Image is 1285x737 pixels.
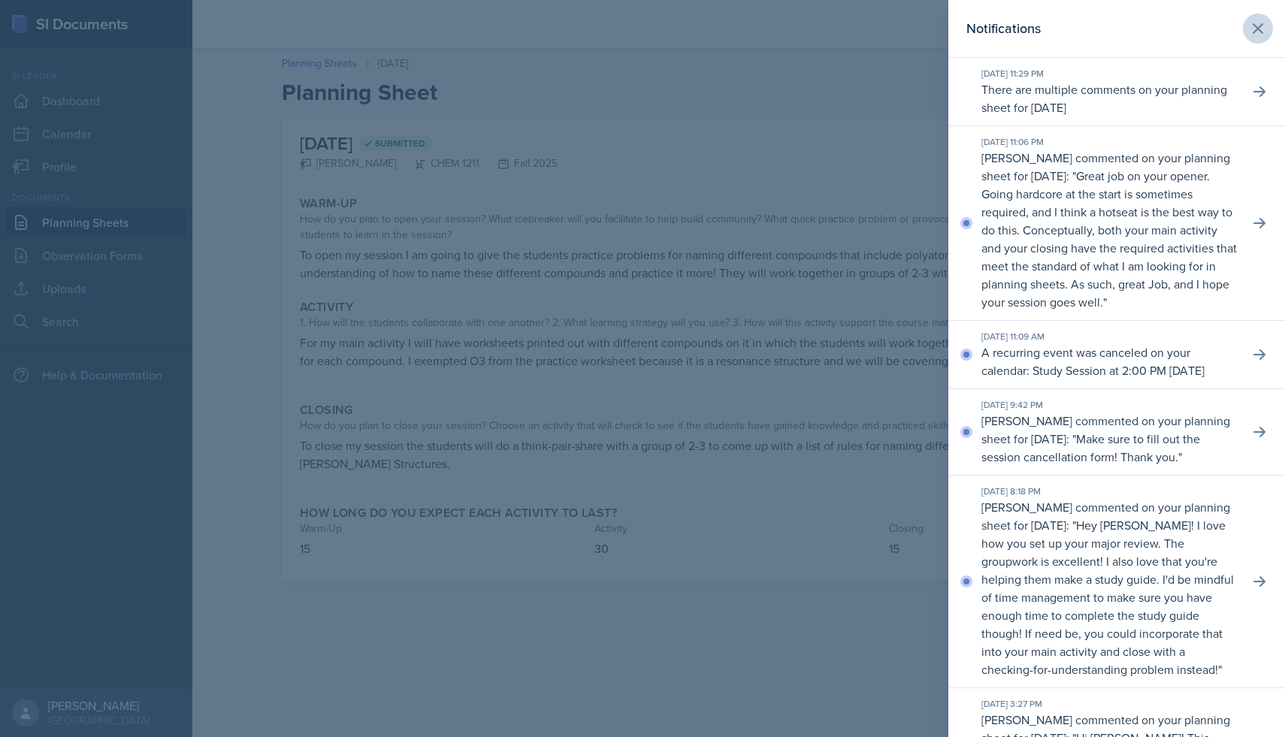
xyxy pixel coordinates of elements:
[981,412,1237,466] p: [PERSON_NAME] commented on your planning sheet for [DATE]: " "
[981,430,1200,465] p: Make sure to fill out the session cancellation form! Thank you.
[981,343,1237,379] p: A recurring event was canceled on your calendar: Study Session at 2:00 PM [DATE]
[981,517,1234,678] p: Hey [PERSON_NAME]! I love how you set up your major review. The groupwork is excellent! I also lo...
[981,168,1237,310] p: Great job on your opener. Going hardcore at the start is sometimes required, and I think a hotsea...
[981,398,1237,412] div: [DATE] 9:42 PM
[981,67,1237,80] div: [DATE] 11:29 PM
[981,135,1237,149] div: [DATE] 11:06 PM
[981,697,1237,711] div: [DATE] 3:27 PM
[966,18,1041,39] h2: Notifications
[981,149,1237,311] p: [PERSON_NAME] commented on your planning sheet for [DATE]: " "
[981,330,1237,343] div: [DATE] 11:09 AM
[981,80,1237,116] p: There are multiple comments on your planning sheet for [DATE]
[981,485,1237,498] div: [DATE] 8:18 PM
[981,498,1237,678] p: [PERSON_NAME] commented on your planning sheet for [DATE]: " "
